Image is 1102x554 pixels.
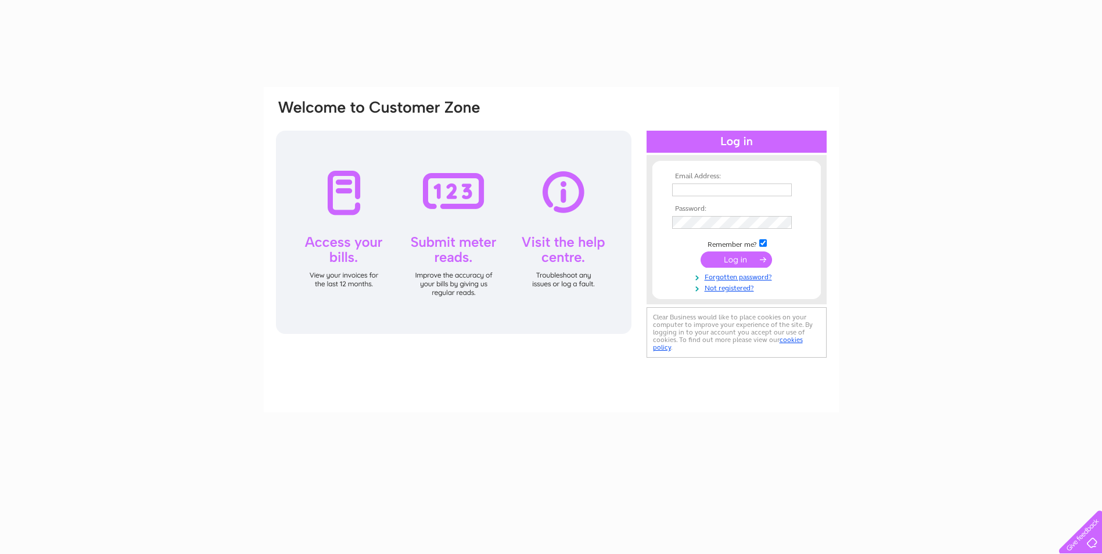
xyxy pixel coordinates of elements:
[672,282,804,293] a: Not registered?
[669,238,804,249] td: Remember me?
[669,172,804,181] th: Email Address:
[669,205,804,213] th: Password:
[672,271,804,282] a: Forgotten password?
[647,307,827,358] div: Clear Business would like to place cookies on your computer to improve your experience of the sit...
[653,336,803,351] a: cookies policy
[701,251,772,268] input: Submit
